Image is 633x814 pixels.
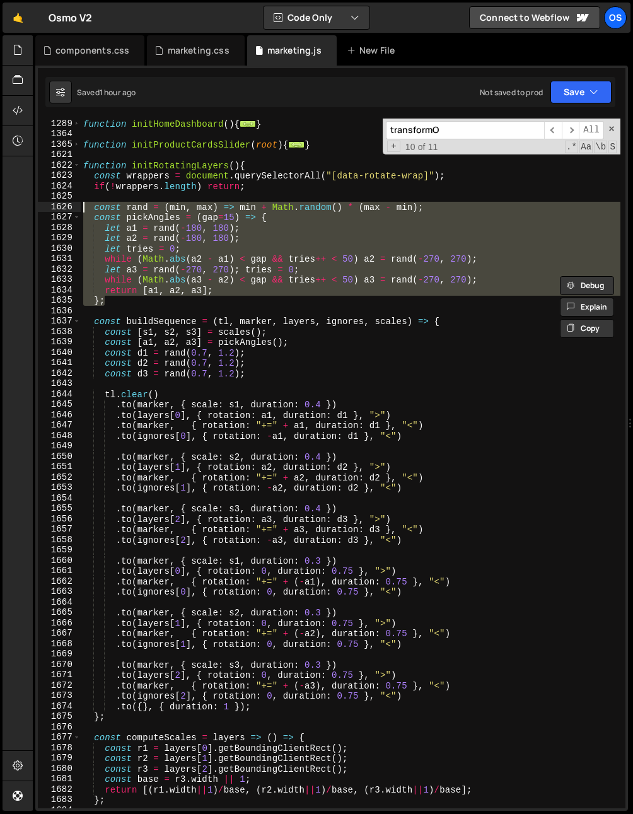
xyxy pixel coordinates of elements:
div: 1364 [38,129,81,139]
div: 1672 [38,680,81,691]
div: 1652 [38,472,81,483]
div: 1655 [38,503,81,514]
div: 1668 [38,639,81,649]
div: components.css [55,44,129,57]
div: 1625 [38,191,81,202]
div: 1628 [38,223,81,233]
div: 1657 [38,524,81,535]
div: 1644 [38,389,81,400]
div: 1635 [38,295,81,306]
div: 1647 [38,420,81,431]
span: CaseSensitive Search [579,141,593,153]
div: 1673 [38,690,81,701]
div: 1650 [38,451,81,462]
div: marketing.js [267,44,322,57]
div: 1674 [38,701,81,712]
div: 1634 [38,285,81,296]
div: 1666 [38,618,81,629]
span: Whole Word Search [594,141,607,153]
div: marketing.css [168,44,229,57]
div: 1643 [38,378,81,389]
div: 1638 [38,327,81,337]
div: 1289 [38,119,81,129]
div: 1660 [38,555,81,566]
div: 1661 [38,566,81,576]
button: Explain [560,298,614,317]
div: Saved [77,87,136,98]
div: 1663 [38,586,81,597]
div: 1675 [38,711,81,722]
div: 1649 [38,441,81,451]
div: 1640 [38,347,81,358]
div: 1679 [38,753,81,764]
button: Save [550,81,612,103]
div: 1641 [38,358,81,368]
a: Connect to Webflow [469,6,600,29]
div: 1669 [38,649,81,660]
span: ​ [544,121,562,139]
span: RegExp Search [565,141,578,153]
div: 1683 [38,794,81,805]
div: Not saved to prod [480,87,543,98]
div: 1365 [38,139,81,150]
div: 1645 [38,399,81,410]
div: 1622 [38,160,81,171]
div: 1664 [38,597,81,608]
div: 1642 [38,368,81,379]
div: 1631 [38,253,81,264]
div: 1656 [38,514,81,525]
div: 1636 [38,306,81,317]
input: Search for [386,121,544,139]
div: 1658 [38,535,81,545]
div: 1667 [38,628,81,639]
div: 1670 [38,660,81,670]
a: Os [604,6,627,29]
span: ... [288,141,305,148]
span: Search In Selection [608,141,617,153]
div: 1651 [38,462,81,472]
div: 1662 [38,576,81,587]
button: Debug [560,276,614,295]
div: 1659 [38,545,81,555]
div: 1678 [38,743,81,753]
div: 1632 [38,264,81,275]
a: 🤙 [3,3,33,33]
div: 1653 [38,482,81,493]
div: 1633 [38,274,81,285]
button: Copy [560,319,614,338]
div: 1681 [38,774,81,784]
span: ​ [562,121,579,139]
div: 1677 [38,732,81,743]
div: 1627 [38,212,81,223]
div: 1671 [38,670,81,680]
div: 1680 [38,764,81,774]
span: 10 of 11 [400,142,443,153]
div: 1648 [38,431,81,441]
div: 1623 [38,170,81,181]
div: 1639 [38,337,81,347]
span: ... [240,120,256,127]
div: 1665 [38,607,81,618]
button: Code Only [264,6,369,29]
div: New File [347,44,400,57]
div: 1621 [38,149,81,160]
div: 1646 [38,410,81,421]
div: 1 hour ago [100,87,136,98]
div: 1637 [38,316,81,327]
div: 1676 [38,722,81,733]
span: Toggle Replace mode [387,141,400,153]
span: Alt-Enter [579,121,604,139]
div: 1626 [38,202,81,212]
div: 1682 [38,784,81,795]
div: Osmo V2 [49,10,92,25]
div: 1630 [38,243,81,254]
div: 1624 [38,181,81,192]
div: 1654 [38,493,81,504]
div: 1629 [38,233,81,243]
